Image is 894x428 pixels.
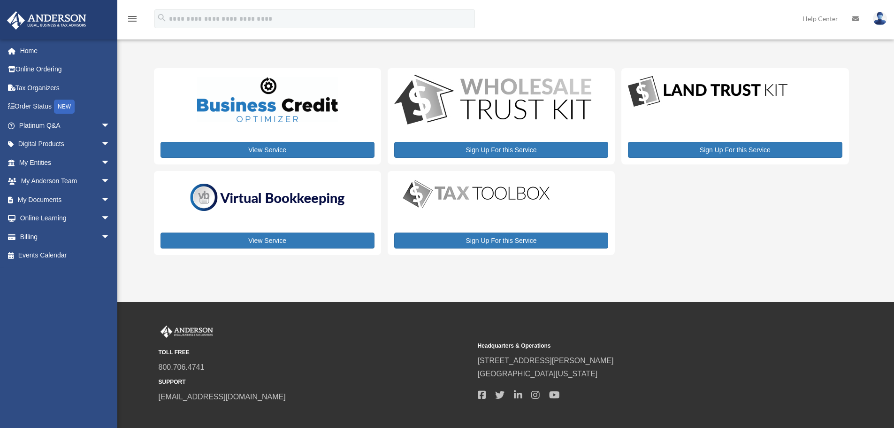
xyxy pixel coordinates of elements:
[7,209,124,228] a: Online Learningarrow_drop_down
[394,233,608,249] a: Sign Up For this Service
[7,41,124,60] a: Home
[394,142,608,158] a: Sign Up For this Service
[394,178,558,210] img: taxtoolbox_new-1.webp
[101,227,120,247] span: arrow_drop_down
[7,116,124,135] a: Platinum Q&Aarrow_drop_down
[873,12,887,25] img: User Pic
[101,190,120,210] span: arrow_drop_down
[101,116,120,135] span: arrow_drop_down
[7,78,124,97] a: Tax Organizers
[4,11,89,30] img: Anderson Advisors Platinum Portal
[101,209,120,228] span: arrow_drop_down
[54,100,75,114] div: NEW
[7,172,124,191] a: My Anderson Teamarrow_drop_down
[478,341,790,351] small: Headquarters & Operations
[157,13,167,23] i: search
[478,357,614,365] a: [STREET_ADDRESS][PERSON_NAME]
[101,172,120,191] span: arrow_drop_down
[394,75,591,127] img: WS-Trust-Kit-lgo-1.jpg
[478,370,598,378] a: [GEOGRAPHIC_DATA][US_STATE]
[159,377,471,387] small: SUPPORT
[7,190,124,209] a: My Documentsarrow_drop_down
[7,97,124,117] a: Order StatusNEW
[628,75,787,109] img: LandTrust_lgo-1.jpg
[159,363,205,371] a: 800.706.4741
[628,142,842,158] a: Sign Up For this Service
[160,233,374,249] a: View Service
[127,13,138,24] i: menu
[7,60,124,79] a: Online Ordering
[101,153,120,172] span: arrow_drop_down
[159,326,215,338] img: Anderson Advisors Platinum Portal
[7,135,120,154] a: Digital Productsarrow_drop_down
[159,393,286,401] a: [EMAIL_ADDRESS][DOMAIN_NAME]
[7,153,124,172] a: My Entitiesarrow_drop_down
[7,246,124,265] a: Events Calendar
[159,348,471,358] small: TOLL FREE
[160,142,374,158] a: View Service
[101,135,120,154] span: arrow_drop_down
[127,16,138,24] a: menu
[7,227,124,246] a: Billingarrow_drop_down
